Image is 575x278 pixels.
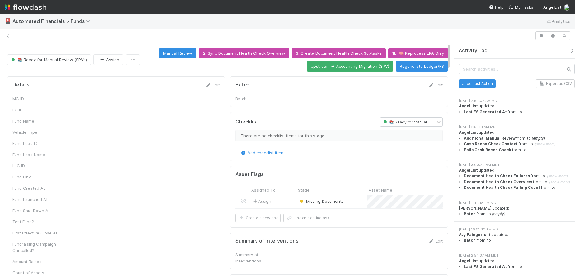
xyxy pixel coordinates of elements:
h5: Batch [235,82,250,88]
div: Help [489,4,504,10]
span: Missing Documents [299,199,344,204]
div: [DATE] 2:59:02 AM MDT [459,98,575,104]
span: Asset Name [369,187,392,193]
div: FC ID [12,107,59,113]
button: Create a newtask [235,214,281,222]
span: (show more) [547,174,568,178]
a: Edit [428,82,443,87]
div: Fund Created At [12,185,59,191]
img: avatar_5ff1a016-d0ce-496a-bfbe-ad3802c4d8a0.png [564,4,570,11]
div: updated: [459,168,575,191]
li: from to [464,147,575,153]
a: Edit [205,82,220,87]
a: Edit [428,239,443,243]
div: Missing Documents [299,198,344,204]
strong: AngelList [459,258,478,263]
span: Activity Log [459,48,488,54]
div: Amount Raised [12,258,59,265]
span: 🎴 [5,18,11,24]
strong: AngelList [459,104,478,108]
div: Test Fund? [12,219,59,225]
div: First Effective Close At [12,230,59,236]
strong: [PERSON_NAME] [459,206,492,211]
strong: AngelList [459,168,478,173]
strong: Batch [464,211,476,216]
div: updated: [459,206,575,217]
span: 📚 Ready for Manual Review (SPVs) [10,57,87,62]
li: from to [464,264,575,270]
div: MC ID [12,95,59,102]
div: updated: [459,103,575,115]
li: from to [464,136,575,141]
div: Fund Lead ID [12,140,59,146]
div: Fund Shut Down At [12,207,59,214]
summary: Cash Recon Check Context from to (show more) [464,141,575,147]
strong: Document Health Check Failures [464,174,530,178]
span: My Tasks [509,5,533,10]
div: Fund Launched At [12,196,59,202]
button: Link an existingtask [283,214,332,222]
h5: Details [12,82,30,88]
span: Assign [252,198,271,204]
h5: Checklist [235,119,258,125]
div: Count of Assets [12,270,59,276]
button: 2. Sync Document Health Check Overview [199,48,289,58]
button: Assign [93,54,123,65]
div: Summary of Interventions [235,252,282,264]
li: from to [464,211,575,217]
img: logo-inverted-e16ddd16eac7371096b0.svg [5,2,46,12]
strong: Avy Faingezicht [459,232,491,237]
button: Undo Last Action [459,79,496,88]
em: (empty) [492,211,505,216]
input: Search activities... [459,64,575,74]
span: 📚 Ready for Manual Review (SPVs) [382,120,454,124]
span: (show more) [535,142,556,146]
button: Manual Review [159,48,196,58]
button: 1b. 🧠 Reprocess LPA Only [388,48,448,58]
strong: Last FS Generated At [464,264,507,269]
li: from to [464,238,575,243]
div: [DATE] 2:58:11 AM MDT [459,124,575,130]
div: [DATE] 10:31:36 AM MDT [459,227,575,232]
button: Export as CSV [536,79,575,88]
button: 3. Create Document Health Check Subtasks [292,48,386,58]
strong: Document Health Check Failing Count [464,185,540,190]
li: from to [464,185,575,190]
em: (empty) [532,136,545,141]
strong: Last FS Generated At [464,109,507,114]
div: [DATE] 4:14:18 PM MDT [459,200,575,206]
strong: AngelList [459,130,478,135]
strong: Fails Cash Recon Check [464,147,511,152]
button: Regenerate Ledger/FS [396,61,448,72]
button: 📚 Ready for Manual Review (SPVs) [7,54,91,65]
h5: Summary of Interventions [235,238,299,244]
div: updated: [459,130,575,153]
span: AngelList [543,5,561,10]
div: Fund Name [12,118,59,124]
h5: Asset Flags [235,171,264,178]
a: Analytics [545,17,570,25]
a: My Tasks [509,4,533,10]
strong: Document Health Check Overview [464,179,532,184]
summary: Document Health Check Failures from to (show more) [464,173,575,179]
div: updated: [459,232,575,243]
div: Fundraising Campaign Cancelled? [12,241,59,253]
strong: Batch [464,238,476,243]
div: Batch [235,95,282,102]
strong: Cash Recon Check Context [464,141,518,146]
button: Upstream -> Accounting Migration (SPV) [307,61,393,72]
div: updated: [459,258,575,270]
span: Stage [298,187,309,193]
div: [DATE] 3:00:29 AM MDT [459,162,575,168]
a: Add checklist item [240,150,283,155]
span: Automated Financials > Funds [12,18,93,24]
div: Fund Lead Name [12,151,59,158]
div: Fund Link [12,174,59,180]
span: (show more) [549,180,570,184]
div: Vehicle Type [12,129,59,135]
li: from to [464,109,575,115]
div: [DATE] 2:54:37 AM MDT [459,253,575,258]
div: LLC ID [12,163,59,169]
span: Assigned To [251,187,276,193]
